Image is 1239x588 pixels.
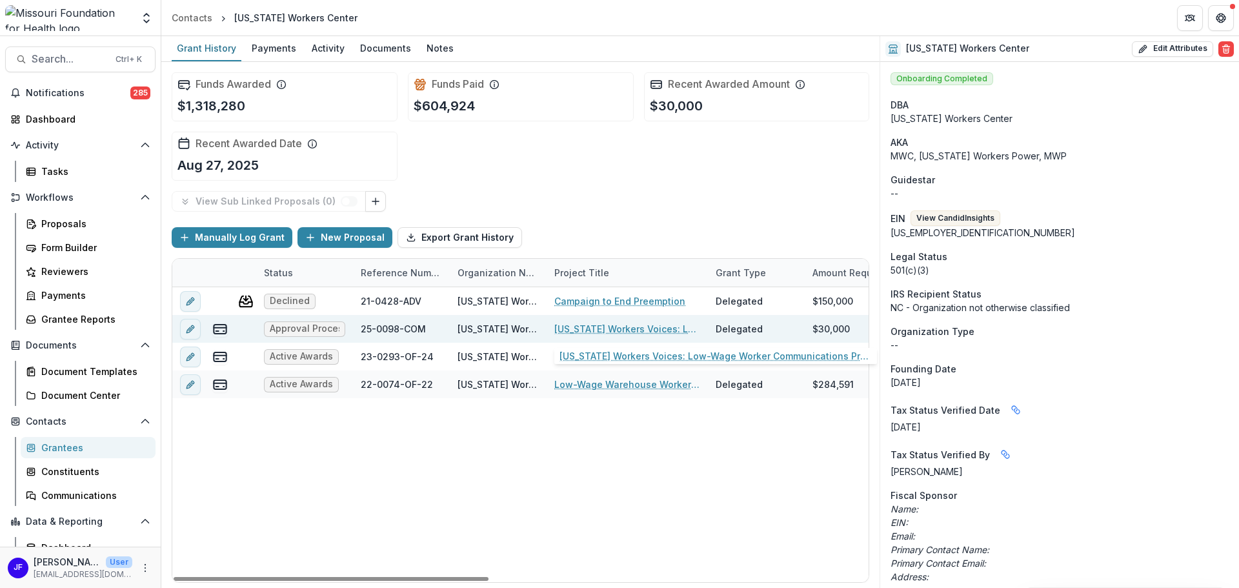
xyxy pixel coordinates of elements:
i: Primary Contact Name: [891,544,989,555]
div: -- [891,187,1229,200]
button: edit [180,291,201,312]
img: Missouri Foundation for Health logo [5,5,132,31]
a: Document Center [21,385,156,406]
span: Notifications [26,88,130,99]
button: Linked binding [1005,400,1026,420]
h2: Funds Paid [432,78,484,90]
div: $150,000 [812,294,853,308]
p: Aug 27, 2025 [177,156,259,175]
button: Search... [5,46,156,72]
button: Open Data & Reporting [5,511,156,532]
div: Notes [421,39,459,57]
h2: Recent Awarded Date [196,137,302,150]
div: Project Title [547,259,708,287]
p: EIN [891,212,905,225]
a: Tasks [21,161,156,182]
p: [PERSON_NAME] [891,465,1229,478]
button: Manually Log Grant [172,227,292,248]
div: Reference Number [353,259,450,287]
div: Dashboard [41,541,145,554]
button: Get Help [1208,5,1234,31]
span: Legal Status [891,250,947,263]
nav: breadcrumb [166,8,363,27]
p: -- [891,338,1229,352]
button: Export Grant History [398,227,522,248]
div: $30,000 [812,322,850,336]
div: Reference Number [353,266,450,279]
a: Activity [307,36,350,61]
div: Grantee Reports [41,312,145,326]
span: DBA [891,98,909,112]
div: Amount Requested [805,259,934,287]
div: [US_STATE] Workers Center [458,378,539,391]
a: Notes [421,36,459,61]
button: view-payments [212,321,228,337]
button: View CandidInsights [911,210,1000,226]
div: Status [256,259,353,287]
div: Constituents [41,465,145,478]
span: Activity [26,140,135,151]
span: 285 [130,86,150,99]
div: [US_STATE] Workers Center [458,294,539,308]
h2: Funds Awarded [196,78,271,90]
span: Active Awards [270,351,333,362]
span: Contacts [26,416,135,427]
p: [EMAIL_ADDRESS][DOMAIN_NAME] [34,569,132,580]
button: edit [180,347,201,367]
button: Linked binding [995,444,1016,465]
i: Primary Contact Email: [891,558,986,569]
div: Documents [355,39,416,57]
span: IRS Recipient Status [891,287,982,301]
button: Link Grants [365,191,386,212]
a: Constituents [21,461,156,482]
a: Proposals [21,213,156,234]
div: Grant Type [708,259,805,287]
div: Payments [247,39,301,57]
div: 21-0428-ADV [361,294,421,308]
div: Delegated [716,322,763,336]
div: Activity [307,39,350,57]
div: Proposals [41,217,145,230]
button: Notifications285 [5,83,156,103]
a: Dashboard [5,108,156,130]
button: Open Activity [5,135,156,156]
div: Organization Name [450,266,547,279]
button: Open Documents [5,335,156,356]
button: Open Workflows [5,187,156,208]
span: Tax Status Verified By [891,448,990,461]
span: Approval Process [270,323,339,334]
div: Document Center [41,389,145,402]
span: Fiscal Sponsor [891,489,957,502]
span: Workflows [26,192,135,203]
a: Form Builder [21,237,156,258]
div: [US_STATE] Workers Center [891,112,1229,125]
span: Active Awards [270,379,333,390]
div: Amount Requested [805,266,906,279]
h2: Recent Awarded Amount [668,78,790,90]
div: 501(c)(3) [891,263,1229,277]
p: View Sub Linked Proposals ( 0 ) [196,196,341,207]
button: Edit Attributes [1132,41,1213,57]
p: [PERSON_NAME] [34,555,101,569]
span: Data & Reporting [26,516,135,527]
div: Delegated [716,294,763,308]
div: [US_STATE] Workers Center [458,322,539,336]
button: Open Contacts [5,411,156,432]
span: Documents [26,340,135,351]
span: Founding Date [891,362,956,376]
div: Status [256,266,301,279]
div: [US_STATE] Workers Center [234,11,358,25]
a: Reviewers [21,261,156,282]
span: Tax Status Verified Date [891,403,1000,417]
p: $1,318,280 [177,96,245,116]
p: MWC, [US_STATE] Workers Power, MWP [891,149,1229,163]
a: Document Templates [21,361,156,382]
i: Email: [891,531,915,542]
span: Search... [32,53,108,65]
div: Organization Name [450,259,547,287]
div: [DATE] [891,376,1229,389]
div: Ctrl + K [113,52,145,66]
